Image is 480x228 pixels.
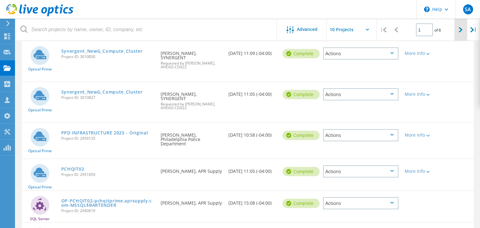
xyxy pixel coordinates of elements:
[28,185,52,189] span: Optical Prime
[28,149,52,153] span: Optical Prime
[61,167,84,171] a: PCHQIT02
[282,199,320,208] div: Complete
[16,19,277,41] input: Search projects by name, owner, ID, company, etc
[157,82,225,116] div: [PERSON_NAME], SYNERGENT
[405,51,435,56] div: More Info
[61,209,154,213] span: Project ID: 2940619
[61,173,154,177] span: Project ID: 2951850
[405,92,435,96] div: More Info
[323,129,398,141] div: Actions
[424,7,430,12] svg: \n
[61,137,154,140] span: Project ID: 2959135
[225,41,280,62] div: [DATE] 11:09 (-04:00)
[61,55,154,59] span: Project ID: 3010830
[61,49,143,53] a: Synergent_NewG_Compute_Cluster
[161,61,222,69] span: Requested by [PERSON_NAME], AHEAD-CDILLC
[282,167,320,176] div: Complete
[282,49,320,58] div: Complete
[157,123,225,152] div: [PERSON_NAME], Philadelphia Police Department
[6,13,73,17] a: Live Optics Dashboard
[157,159,225,180] div: [PERSON_NAME], APR Supply
[323,197,398,209] div: Actions
[434,27,441,33] span: of 6
[225,191,280,211] div: [DATE] 15:08 (-04:00)
[282,90,320,99] div: Complete
[157,41,225,75] div: [PERSON_NAME], SYNERGENT
[157,191,225,211] div: [PERSON_NAME], APR Supply
[30,217,50,221] span: SQL Server
[282,131,320,140] div: Complete
[61,199,154,207] a: OP-PCHQIT02-pchqitprime.aprsupply.com-MSSQL$BARTENDER
[61,131,148,135] a: PPD INFRASTRUCTURE 2025 - Original
[61,96,154,99] span: Project ID: 3010827
[323,88,398,100] div: Actions
[161,102,222,110] span: Requested by [PERSON_NAME], AHEAD-CDILLC
[405,169,435,173] div: More Info
[225,159,280,180] div: [DATE] 11:05 (-04:00)
[467,19,480,41] div: |
[225,123,280,143] div: [DATE] 10:58 (-04:00)
[323,47,398,60] div: Actions
[28,108,52,112] span: Optical Prime
[465,7,471,12] span: SA
[405,133,435,137] div: More Info
[61,90,143,94] a: Synergent_NewG_Compute_Cluster
[225,82,280,103] div: [DATE] 11:05 (-04:00)
[377,19,390,41] div: |
[28,67,52,71] span: Optical Prime
[323,165,398,177] div: Actions
[297,27,317,32] span: Advanced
